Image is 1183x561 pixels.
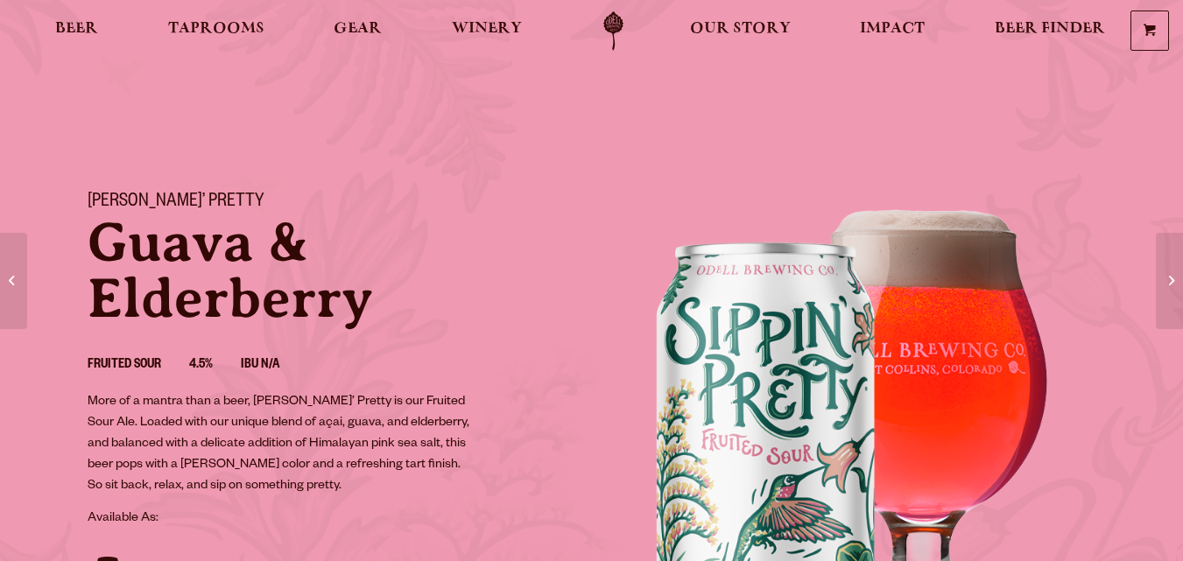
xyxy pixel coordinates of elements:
[88,354,189,377] li: Fruited Sour
[55,22,98,36] span: Beer
[860,22,925,36] span: Impact
[690,22,791,36] span: Our Story
[334,22,382,36] span: Gear
[679,11,802,51] a: Our Story
[322,11,393,51] a: Gear
[88,214,571,326] p: Guava & Elderberry
[849,11,936,51] a: Impact
[88,508,571,529] p: Available As:
[88,392,475,497] p: More of a mantra than a beer, [PERSON_NAME]’ Pretty is our Fruited Sour Ale. Loaded with our uniq...
[168,22,264,36] span: Taprooms
[88,192,571,214] h1: [PERSON_NAME]’ Pretty
[581,11,646,51] a: Odell Home
[44,11,109,51] a: Beer
[983,11,1116,51] a: Beer Finder
[452,22,522,36] span: Winery
[189,354,241,377] li: 4.5%
[995,22,1105,36] span: Beer Finder
[440,11,533,51] a: Winery
[241,354,307,377] li: IBU N/A
[157,11,276,51] a: Taprooms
